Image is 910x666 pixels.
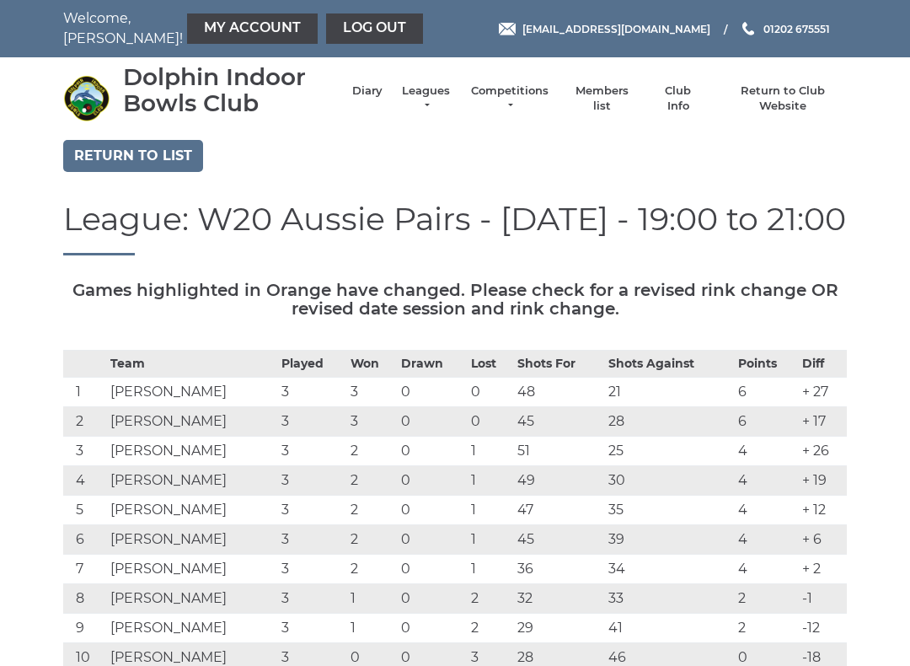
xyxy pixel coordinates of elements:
td: 1 [346,614,397,643]
td: [PERSON_NAME] [106,407,277,437]
td: 0 [397,407,466,437]
td: 4 [734,437,799,466]
td: 2 [346,496,397,525]
a: Log out [326,13,423,44]
td: + 6 [798,525,847,555]
td: 51 [513,437,604,466]
td: 29 [513,614,604,643]
td: 34 [604,555,734,584]
td: 7 [63,555,106,584]
td: [PERSON_NAME] [106,378,277,407]
td: 6 [734,378,799,407]
td: 0 [397,555,466,584]
a: Leagues [399,83,452,114]
td: 3 [277,407,346,437]
a: Phone us 01202 675551 [740,21,830,37]
img: Email [499,23,516,35]
h1: League: W20 Aussie Pairs - [DATE] - 19:00 to 21:00 [63,201,847,256]
td: 4 [734,466,799,496]
td: 0 [397,525,466,555]
td: [PERSON_NAME] [106,614,277,643]
td: 2 [346,437,397,466]
td: 3 [277,466,346,496]
td: + 17 [798,407,847,437]
td: [PERSON_NAME] [106,525,277,555]
a: Members list [566,83,636,114]
div: Dolphin Indoor Bowls Club [123,64,335,116]
td: 1 [467,555,513,584]
td: + 19 [798,466,847,496]
td: 3 [277,555,346,584]
td: [PERSON_NAME] [106,437,277,466]
td: 2 [63,407,106,437]
td: [PERSON_NAME] [106,584,277,614]
h5: Games highlighted in Orange have changed. Please check for a revised rink change OR revised date ... [63,281,847,318]
td: 2 [346,466,397,496]
td: 2 [467,614,513,643]
th: Lost [467,351,513,378]
td: 1 [467,466,513,496]
td: 4 [63,466,106,496]
td: 0 [397,378,466,407]
td: + 27 [798,378,847,407]
td: 3 [346,378,397,407]
td: 2 [734,614,799,643]
td: 4 [734,555,799,584]
a: Competitions [469,83,550,114]
td: 47 [513,496,604,525]
td: 8 [63,584,106,614]
td: + 26 [798,437,847,466]
th: Shots For [513,351,604,378]
td: 6 [63,525,106,555]
a: Diary [352,83,383,99]
td: 36 [513,555,604,584]
a: My Account [187,13,318,44]
td: 3 [277,378,346,407]
th: Played [277,351,346,378]
td: 0 [467,407,513,437]
td: 39 [604,525,734,555]
td: 9 [63,614,106,643]
td: 6 [734,407,799,437]
th: Shots Against [604,351,734,378]
td: 32 [513,584,604,614]
td: 1 [467,437,513,466]
td: 2 [467,584,513,614]
th: Won [346,351,397,378]
td: 1 [467,525,513,555]
td: 0 [467,378,513,407]
td: 0 [397,437,466,466]
td: 33 [604,584,734,614]
td: 3 [63,437,106,466]
td: -12 [798,614,847,643]
td: 4 [734,496,799,525]
td: 1 [63,378,106,407]
td: 5 [63,496,106,525]
td: 2 [346,555,397,584]
td: [PERSON_NAME] [106,555,277,584]
td: 41 [604,614,734,643]
td: 21 [604,378,734,407]
td: 3 [277,437,346,466]
td: 0 [397,496,466,525]
td: 3 [277,614,346,643]
a: Return to Club Website [720,83,847,114]
img: Phone us [742,22,754,35]
td: [PERSON_NAME] [106,466,277,496]
a: Email [EMAIL_ADDRESS][DOMAIN_NAME] [499,21,710,37]
td: 3 [277,584,346,614]
td: 1 [467,496,513,525]
td: -1 [798,584,847,614]
nav: Welcome, [PERSON_NAME]! [63,8,375,49]
td: 48 [513,378,604,407]
td: 30 [604,466,734,496]
td: 45 [513,525,604,555]
td: 2 [734,584,799,614]
td: 28 [604,407,734,437]
td: 49 [513,466,604,496]
img: Dolphin Indoor Bowls Club [63,75,110,121]
td: 2 [346,525,397,555]
td: 35 [604,496,734,525]
td: 3 [346,407,397,437]
td: 0 [397,614,466,643]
